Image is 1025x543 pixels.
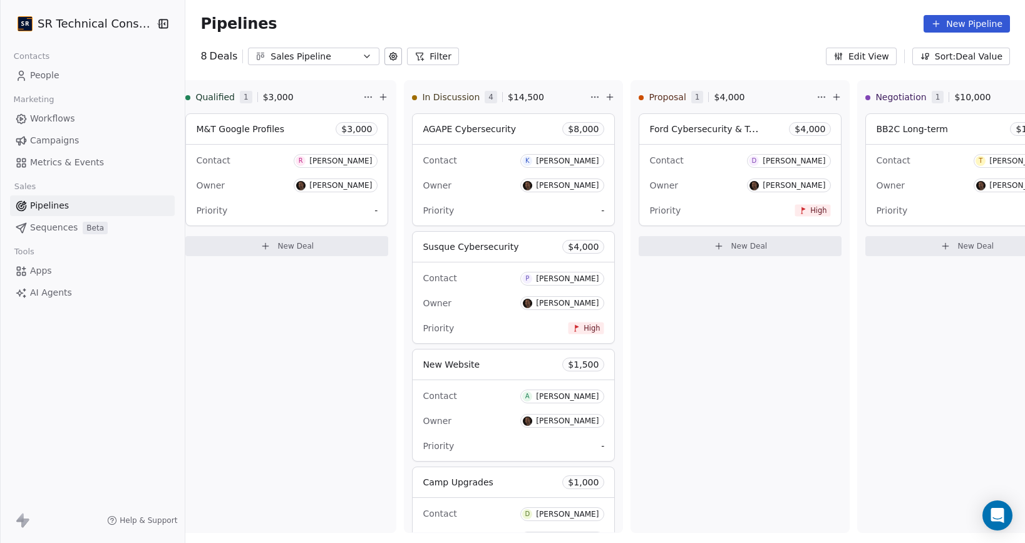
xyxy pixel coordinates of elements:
span: High [584,323,600,333]
a: Help & Support [107,515,177,525]
div: Qualified1$3,000 [185,81,361,113]
div: A [525,391,530,401]
span: Priority [423,441,454,451]
button: Filter [407,48,459,65]
span: Apps [30,264,52,277]
div: Ford Cybersecurity & Technology$4,000ContactD[PERSON_NAME]OwnerS[PERSON_NAME]PriorityHigh [639,113,842,226]
div: AGAPE Cybersecurity$8,000ContactK[PERSON_NAME]OwnerS[PERSON_NAME]Priority- [412,113,615,226]
button: New Pipeline [924,15,1010,33]
span: SR Technical Consultants [38,16,152,32]
span: Owner [196,180,225,190]
div: [PERSON_NAME] [309,181,372,190]
span: Priority [423,323,454,333]
span: Priority [876,205,907,215]
span: 1 [932,91,944,103]
span: Campaigns [30,134,79,147]
span: Tools [9,242,39,261]
div: K [525,156,530,166]
img: S [976,181,986,190]
span: New Website [423,359,480,370]
span: $ 10,000 [954,91,991,103]
span: AI Agents [30,286,72,299]
a: Workflows [10,108,175,129]
span: M&T Google Profiles [196,124,284,134]
span: BB2C Long-term [876,124,948,134]
span: $ 4,000 [568,240,599,253]
div: 8 [200,49,237,64]
div: Susque Cybersecurity$4,000ContactP[PERSON_NAME]OwnerS[PERSON_NAME]PriorityHigh [412,231,615,344]
div: R [299,156,303,166]
span: Contact [649,155,683,165]
span: Susque Cybersecurity [423,242,518,252]
span: Contact [876,155,910,165]
div: [PERSON_NAME] [536,274,599,283]
button: Sort: Deal Value [912,48,1010,65]
div: D [525,509,530,519]
div: Sales Pipeline [270,50,357,63]
div: [PERSON_NAME] [536,392,599,401]
img: S [523,299,532,308]
span: Owner [876,180,905,190]
span: - [601,204,604,217]
span: $ 14,500 [508,91,544,103]
span: Priority [423,205,454,215]
span: $ 3,000 [341,123,372,135]
button: SR Technical Consultants [15,13,147,34]
span: Beta [83,222,108,234]
a: Pipelines [10,195,175,216]
div: [PERSON_NAME] [536,299,599,308]
a: People [10,65,175,86]
div: Proposal1$4,000 [639,81,814,113]
img: S [749,181,759,190]
span: Camp Upgrades [423,477,493,487]
div: New Website$1,500ContactA[PERSON_NAME]OwnerS[PERSON_NAME]Priority- [412,349,615,462]
span: - [601,440,604,452]
span: High [810,205,827,215]
div: Open Intercom Messenger [982,500,1012,530]
span: Contact [423,155,456,165]
a: Metrics & Events [10,152,175,173]
span: Owner [423,298,451,308]
span: Pipelines [200,15,277,33]
a: Apps [10,261,175,281]
span: Priority [196,205,227,215]
div: [PERSON_NAME] [536,510,599,519]
span: Marketing [8,90,59,109]
a: Campaigns [10,130,175,151]
span: New Deal [731,241,768,251]
div: [PERSON_NAME] [536,416,599,425]
span: $ 1,000 [568,476,599,489]
div: [PERSON_NAME] [536,181,599,190]
span: Owner [649,180,678,190]
img: S [296,181,306,190]
span: Metrics & Events [30,156,104,169]
span: AGAPE Cybersecurity [423,124,516,134]
span: Priority [649,205,681,215]
span: - [374,204,378,217]
span: Ford Cybersecurity & Technology [649,123,793,135]
span: Owner [423,416,451,426]
span: $ 4,000 [795,123,825,135]
div: P [525,274,529,284]
span: 4 [485,91,497,103]
button: New Deal [185,236,388,256]
img: S [523,416,532,426]
span: Owner [423,180,451,190]
a: AI Agents [10,282,175,303]
img: SR%20Tech%20Consultants%20icon%2080x80.png [18,16,33,31]
span: $ 8,000 [568,123,599,135]
img: S [523,181,532,190]
span: Qualified [195,91,235,103]
button: New Deal [639,236,842,256]
div: T [979,156,982,166]
span: Help & Support [120,515,177,525]
span: Proposal [649,91,686,103]
span: Contact [196,155,230,165]
span: Sequences [30,221,78,234]
div: In Discussion4$14,500 [412,81,587,113]
span: Sales [9,177,41,196]
span: 1 [691,91,704,103]
span: Pipelines [30,199,69,212]
button: Edit View [826,48,897,65]
span: Contact [423,273,456,283]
